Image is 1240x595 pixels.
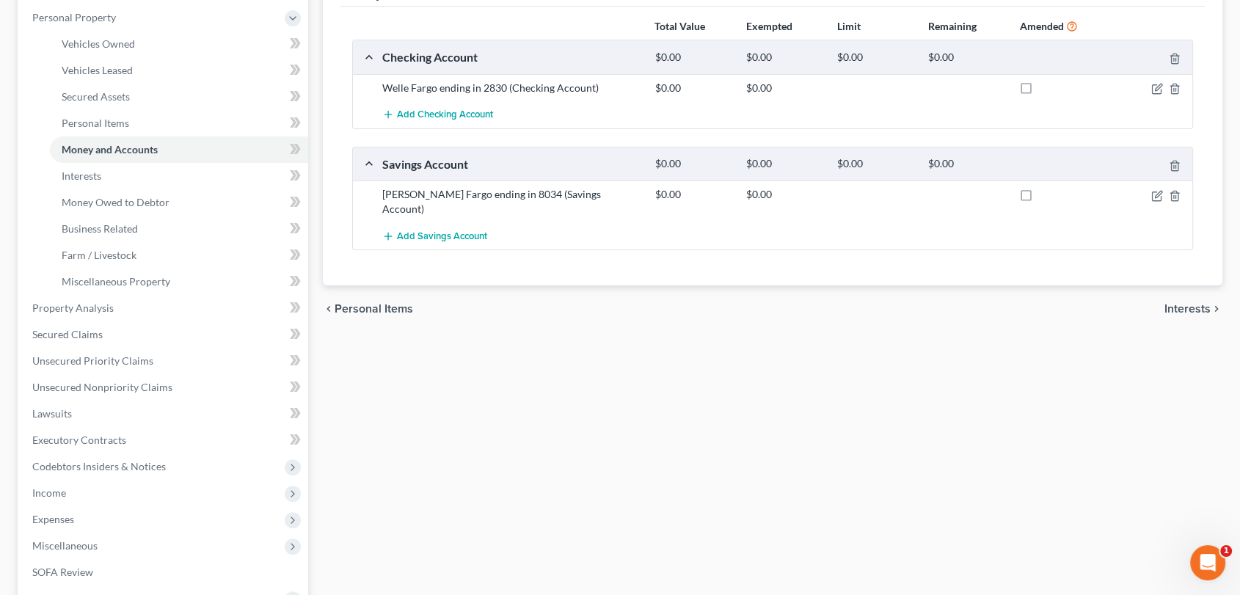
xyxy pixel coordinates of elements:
a: Money and Accounts [50,136,308,163]
a: Lawsuits [21,401,308,427]
span: Add Savings Account [397,230,487,242]
span: Miscellaneous [32,539,98,552]
a: Secured Claims [21,321,308,348]
a: Executory Contracts [21,427,308,453]
span: Personal Items [62,117,129,129]
a: Business Related [50,216,308,242]
span: Vehicles Leased [62,64,133,76]
div: $0.00 [648,81,739,95]
span: Codebtors Insiders & Notices [32,460,166,472]
button: chevron_left Personal Items [323,303,413,315]
strong: Exempted [746,20,792,32]
a: Personal Items [50,110,308,136]
span: Executory Contracts [32,434,126,446]
span: Miscellaneous Property [62,275,170,288]
a: Interests [50,163,308,189]
a: SOFA Review [21,559,308,585]
div: $0.00 [830,157,921,171]
div: $0.00 [921,157,1012,171]
div: $0.00 [648,157,739,171]
a: Farm / Livestock [50,242,308,269]
span: Personal Property [32,11,116,23]
div: $0.00 [739,187,830,202]
span: 1 [1220,545,1232,557]
span: Money and Accounts [62,143,158,156]
div: [PERSON_NAME] Fargo ending in 8034 (Savings Account) [375,187,648,216]
span: Interests [1164,303,1211,315]
span: Secured Claims [32,328,103,340]
div: Checking Account [375,49,648,65]
div: $0.00 [921,51,1012,65]
i: chevron_left [323,303,335,315]
span: Business Related [62,222,138,235]
span: Interests [62,169,101,182]
button: Interests chevron_right [1164,303,1222,315]
span: Vehicles Owned [62,37,135,50]
strong: Remaining [928,20,977,32]
div: $0.00 [648,51,739,65]
div: $0.00 [830,51,921,65]
div: $0.00 [648,187,739,202]
span: Add Checking Account [397,109,493,121]
a: Miscellaneous Property [50,269,308,295]
span: Personal Items [335,303,413,315]
button: Add Savings Account [382,222,487,249]
a: Unsecured Nonpriority Claims [21,374,308,401]
div: Welle Fargo ending in 2830 (Checking Account) [375,81,648,95]
span: Expenses [32,513,74,525]
iframe: Intercom live chat [1190,545,1225,580]
span: Property Analysis [32,302,114,314]
a: Property Analysis [21,295,308,321]
a: Vehicles Owned [50,31,308,57]
div: $0.00 [739,81,830,95]
div: $0.00 [739,157,830,171]
span: Money Owed to Debtor [62,196,169,208]
a: Vehicles Leased [50,57,308,84]
span: Unsecured Nonpriority Claims [32,381,172,393]
span: Lawsuits [32,407,72,420]
div: Savings Account [375,156,648,172]
span: Farm / Livestock [62,249,136,261]
a: Money Owed to Debtor [50,189,308,216]
span: SOFA Review [32,566,93,578]
span: Income [32,486,66,499]
span: Unsecured Priority Claims [32,354,153,367]
button: Add Checking Account [382,101,493,128]
strong: Limit [837,20,861,32]
a: Secured Assets [50,84,308,110]
div: $0.00 [739,51,830,65]
span: Secured Assets [62,90,130,103]
a: Unsecured Priority Claims [21,348,308,374]
strong: Amended [1019,20,1063,32]
strong: Total Value [654,20,705,32]
i: chevron_right [1211,303,1222,315]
